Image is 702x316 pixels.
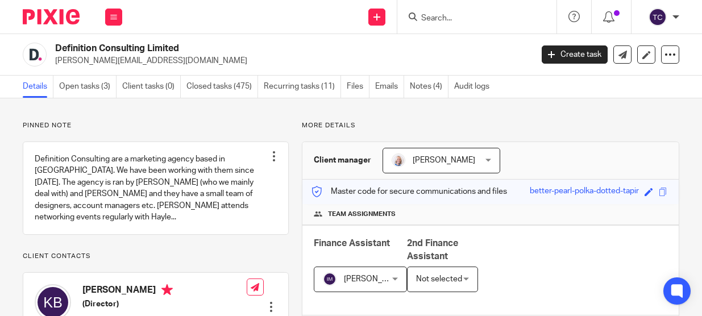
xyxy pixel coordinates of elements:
p: [PERSON_NAME][EMAIL_ADDRESS][DOMAIN_NAME] [55,55,525,66]
div: better-pearl-polka-dotted-tapir [530,185,639,198]
a: Emails [375,76,404,98]
p: Client contacts [23,252,289,261]
a: Audit logs [454,76,495,98]
p: Master code for secure communications and files [311,186,507,197]
a: Client tasks (0) [122,76,181,98]
img: svg%3E [649,8,667,26]
a: Recurring tasks (11) [264,76,341,98]
h4: [PERSON_NAME] [82,284,247,298]
a: Create task [542,45,608,64]
span: [PERSON_NAME] [344,275,406,283]
span: Not selected [416,275,462,283]
span: 2nd Finance Assistant [407,239,458,261]
img: Low%20Res%20-%20Your%20Support%20Team%20-5.jpg [392,153,405,167]
p: More details [302,121,679,130]
img: svg%3E [323,272,337,286]
h2: Definition Consulting Limited [55,43,431,55]
p: Pinned note [23,121,289,130]
input: Search [420,14,522,24]
a: Open tasks (3) [59,76,117,98]
h5: (Director) [82,298,247,310]
a: Details [23,76,53,98]
a: Files [347,76,369,98]
h3: Client manager [314,155,371,166]
span: [PERSON_NAME] [413,156,475,164]
a: Closed tasks (475) [186,76,258,98]
img: Pixie [23,9,80,24]
a: Notes (4) [410,76,448,98]
i: Primary [161,284,173,296]
span: Team assignments [328,210,396,219]
img: definition_consulting_limited_logo.jpg [23,43,47,66]
span: Finance Assistant [314,239,390,248]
